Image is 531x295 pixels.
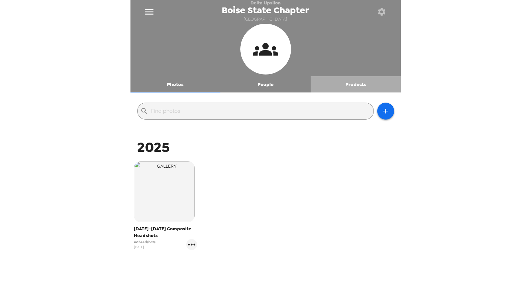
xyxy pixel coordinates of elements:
span: 2025 [137,138,170,156]
img: gallery [134,161,195,222]
button: gallery menu [186,239,197,250]
span: Boise State Chapter [222,6,309,15]
button: Photos [130,76,221,92]
span: 42 headshots [134,239,155,245]
span: [DATE] [134,245,155,250]
button: People [220,76,311,92]
button: menu [139,1,161,23]
button: Products [311,76,401,92]
input: Find photos [151,106,371,117]
span: [GEOGRAPHIC_DATA] [244,15,287,24]
span: [DATE]-[DATE] Composite Headshots [134,226,197,239]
